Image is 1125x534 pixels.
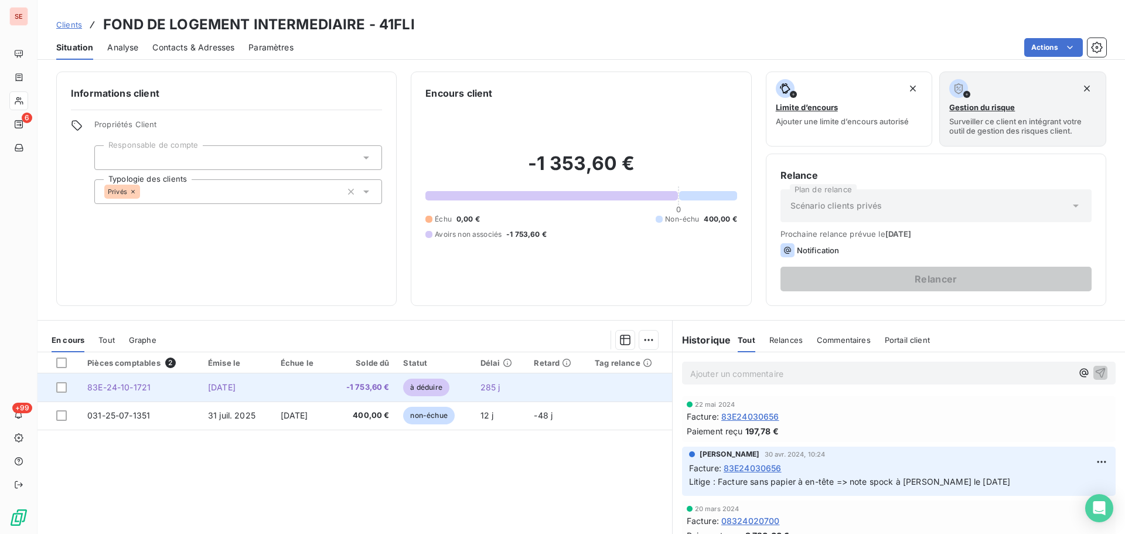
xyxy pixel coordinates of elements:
[56,20,82,29] span: Clients
[724,462,782,474] span: 83E24030656
[208,410,255,420] span: 31 juil. 2025
[403,379,449,396] span: à déduire
[425,152,737,187] h2: -1 353,60 €
[248,42,294,53] span: Paramètres
[765,451,826,458] span: 30 avr. 2024, 10:24
[425,86,492,100] h6: Encours client
[108,188,127,195] span: Privés
[780,168,1092,182] h6: Relance
[687,425,743,437] span: Paiement reçu
[506,229,547,240] span: -1 753,60 €
[676,205,681,214] span: 0
[9,7,28,26] div: SE
[790,200,882,212] span: Scénario clients privés
[721,410,779,423] span: 83E24030656
[87,410,150,420] span: 031-25-07-1351
[403,407,454,424] span: non-échue
[336,382,389,393] span: -1 753,60 €
[52,335,84,345] span: En cours
[673,333,731,347] h6: Historique
[480,382,500,392] span: 285 j
[700,449,760,460] span: [PERSON_NAME]
[766,72,933,147] button: Limite d’encoursAjouter une limite d’encours autorisé
[403,358,466,368] div: Statut
[687,410,719,423] span: Facture :
[71,86,382,100] h6: Informations client
[140,186,149,197] input: Ajouter une valeur
[12,403,32,413] span: +99
[769,335,803,345] span: Relances
[780,229,1092,239] span: Prochaine relance prévue le
[107,42,138,53] span: Analyse
[98,335,115,345] span: Tout
[776,117,909,126] span: Ajouter une limite d’encours autorisé
[885,229,912,239] span: [DATE]
[87,358,194,368] div: Pièces comptables
[435,229,502,240] span: Avoirs non associés
[435,214,452,225] span: Échu
[208,358,267,368] div: Émise le
[9,508,28,527] img: Logo LeanPay
[104,152,114,163] input: Ajouter une valeur
[281,410,308,420] span: [DATE]
[129,335,156,345] span: Graphe
[797,246,840,255] span: Notification
[94,120,382,136] span: Propriétés Client
[885,335,930,345] span: Portail client
[534,358,581,368] div: Retard
[336,358,389,368] div: Solde dû
[1024,38,1083,57] button: Actions
[456,214,480,225] span: 0,00 €
[1085,494,1113,522] div: Open Intercom Messenger
[56,19,82,30] a: Clients
[281,358,322,368] div: Échue le
[336,410,389,421] span: 400,00 €
[939,72,1106,147] button: Gestion du risqueSurveiller ce client en intégrant votre outil de gestion des risques client.
[152,42,234,53] span: Contacts & Adresses
[776,103,838,112] span: Limite d’encours
[745,425,779,437] span: 197,78 €
[689,477,1011,487] span: Litige : Facture sans papier à en-tête => note spock à [PERSON_NAME] le [DATE]
[87,382,151,392] span: 83E-24-10-1721
[704,214,737,225] span: 400,00 €
[689,462,721,474] span: Facture :
[480,358,520,368] div: Délai
[949,103,1015,112] span: Gestion du risque
[208,382,236,392] span: [DATE]
[165,358,176,368] span: 2
[595,358,665,368] div: Tag relance
[721,515,780,527] span: 08324020700
[687,515,719,527] span: Facture :
[817,335,871,345] span: Commentaires
[9,115,28,134] a: 6
[738,335,755,345] span: Tout
[480,410,494,420] span: 12 j
[695,505,739,512] span: 20 mars 2024
[780,267,1092,291] button: Relancer
[103,14,415,35] h3: FOND DE LOGEMENT INTERMEDIAIRE - 41FLI
[22,113,32,123] span: 6
[949,117,1096,135] span: Surveiller ce client en intégrant votre outil de gestion des risques client.
[665,214,699,225] span: Non-échu
[56,42,93,53] span: Situation
[534,410,553,420] span: -48 j
[695,401,735,408] span: 22 mai 2024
